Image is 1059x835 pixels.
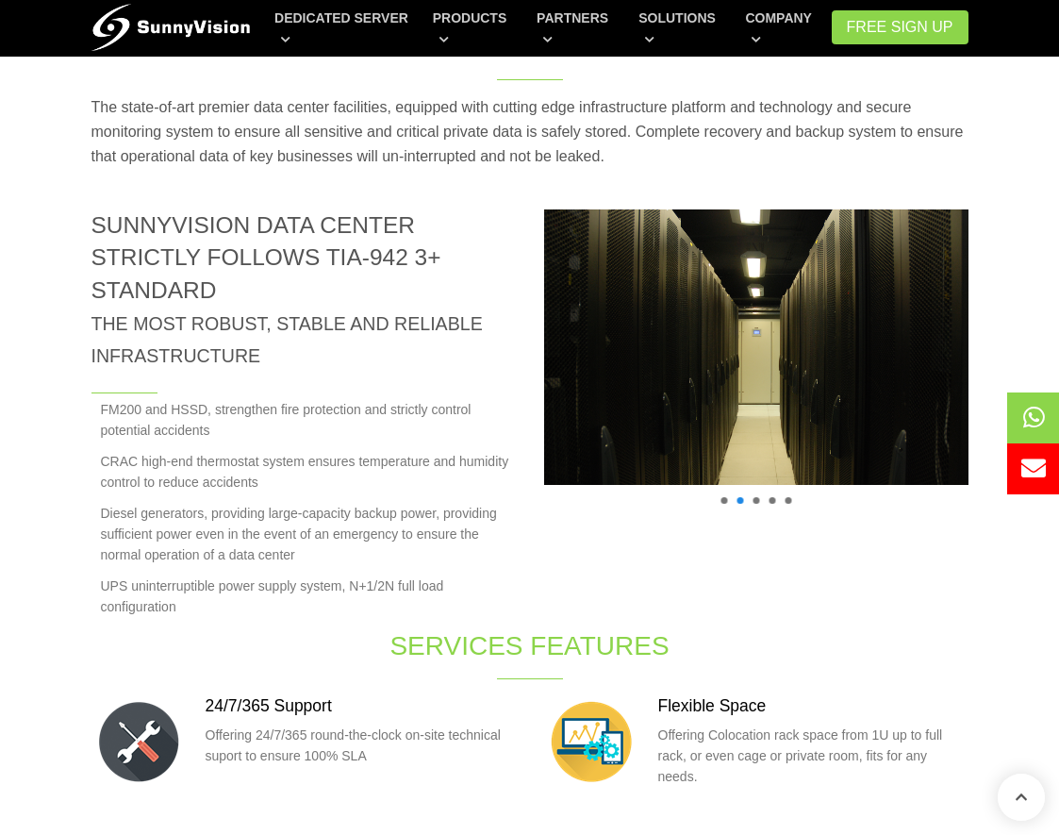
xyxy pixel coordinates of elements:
[91,503,516,566] li: Diesel generators, providing large-capacity backup power, providing sufficient power even in the ...
[267,627,793,664] h1: Services Features
[91,313,483,366] small: The most robust, stable and reliable infrastructure
[91,399,516,442] li: FM200 and HSSD, strengthen fire protection and strictly control potential accidents
[206,694,516,718] h3: 24/7/365 Support
[91,576,516,618] li: UPS uninterruptible power supply system, N+1/2N full load configuration
[658,725,968,788] p: Offering Colocation rack space from 1U up to full rack, or even cage or private room, fits for an...
[206,725,516,767] p: Offering 24/7/365 round-the-clock on-site technical suport to ensure 100% SLA
[658,694,968,718] h3: Flexible Space
[528,196,983,499] img: Image Description
[544,694,638,789] img: flat-stat-mon.png
[91,694,186,789] img: flat-repair-tools.png
[433,1,514,57] a: Products
[91,209,516,371] h2: SunnyVision Data Center strictly follows TIA-942 3+ standard
[91,95,968,168] p: The state-of-art premier data center facilities, equipped with cutting edge infrastructure platfo...
[745,1,819,57] a: Company
[274,1,410,57] a: Dedicated Server
[544,485,968,541] h4: 100% Photos taken from actual on-site data center
[537,1,616,57] a: Partners
[91,451,516,493] li: CRAC high-end thermostat system ensures temperature and humidity control to reduce accidents
[638,1,722,57] a: Solutions
[832,10,968,44] a: FREE Sign Up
